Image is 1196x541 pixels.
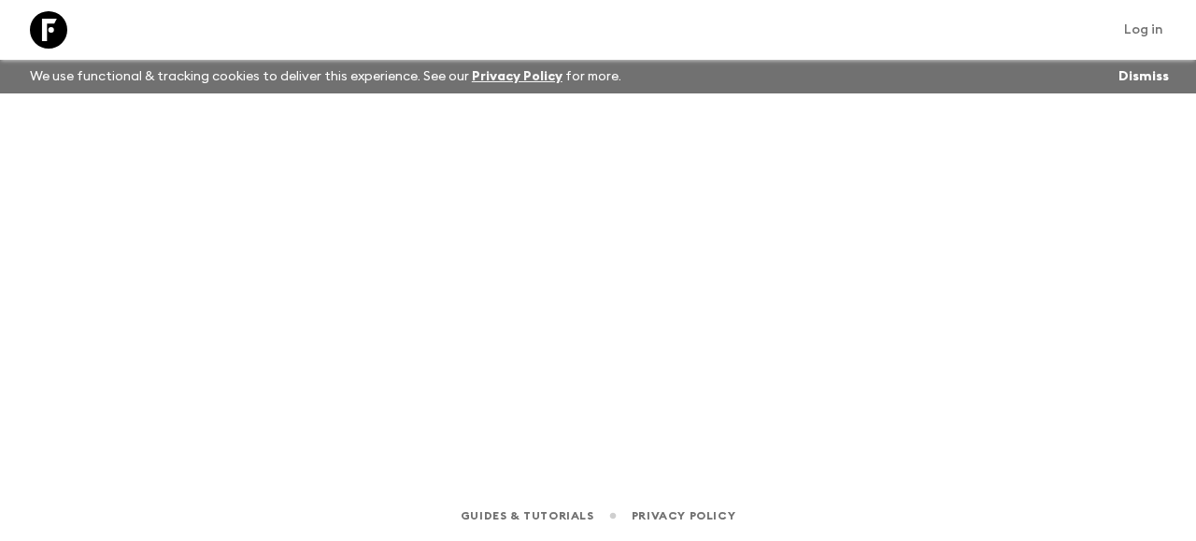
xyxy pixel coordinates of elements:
[22,60,629,93] p: We use functional & tracking cookies to deliver this experience. See our for more.
[632,505,735,526] a: Privacy Policy
[472,70,562,83] a: Privacy Policy
[1114,64,1174,90] button: Dismiss
[1114,17,1174,43] a: Log in
[461,505,594,526] a: Guides & Tutorials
